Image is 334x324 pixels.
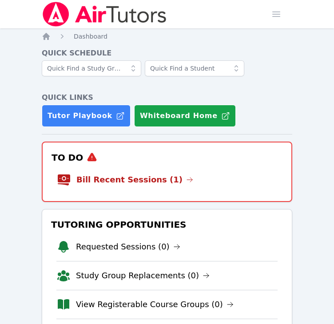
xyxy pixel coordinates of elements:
[50,150,284,166] h3: To Do
[42,105,131,127] a: Tutor Playbook
[42,48,292,59] h4: Quick Schedule
[76,269,210,282] a: Study Group Replacements (0)
[76,174,193,186] a: Bill Recent Sessions (1)
[42,92,292,103] h4: Quick Links
[42,2,167,27] img: Air Tutors
[49,217,285,233] h3: Tutoring Opportunities
[74,32,107,41] a: Dashboard
[76,298,234,311] a: View Registerable Course Groups (0)
[42,32,292,41] nav: Breadcrumb
[76,241,180,253] a: Requested Sessions (0)
[134,105,236,127] button: Whiteboard Home
[74,33,107,40] span: Dashboard
[145,60,244,76] input: Quick Find a Student
[42,60,141,76] input: Quick Find a Study Group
